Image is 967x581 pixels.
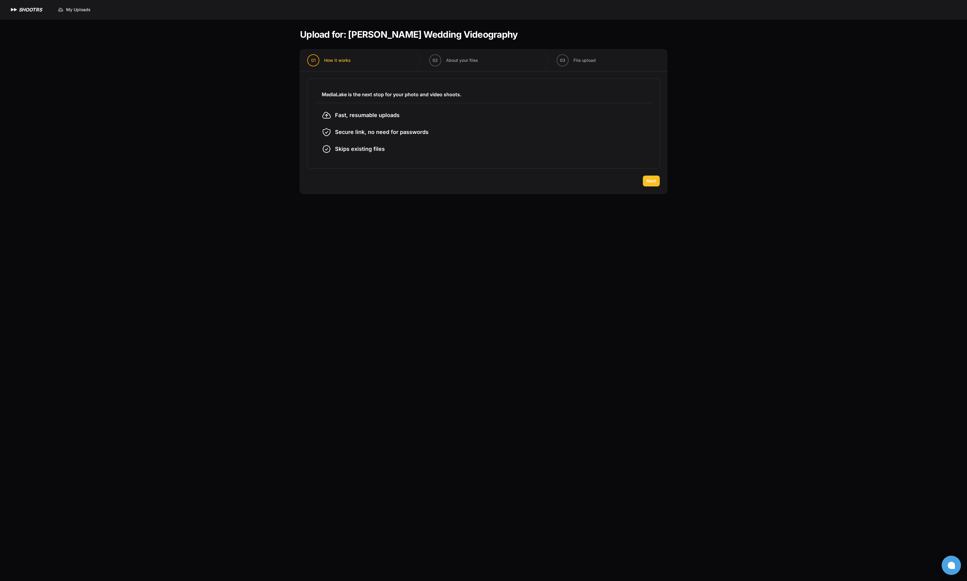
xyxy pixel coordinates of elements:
[19,6,42,13] h1: SHOOTRS
[66,7,91,13] span: My Uploads
[335,145,385,153] span: Skips existing files
[335,128,429,136] span: Secure link, no need for passwords
[646,178,656,184] span: Next
[560,57,565,63] span: 03
[54,4,94,15] a: My Uploads
[446,57,478,63] span: About your files
[942,556,961,575] button: Open chat window
[311,57,316,63] span: 01
[324,57,351,63] span: How it works
[335,111,400,119] span: Fast, resumable uploads
[300,49,358,71] button: 01 How it works
[573,57,596,63] span: File upload
[322,91,645,98] h3: MediaLake is the next stop for your photo and video shoots.
[300,29,518,40] h1: Upload for: [PERSON_NAME] Wedding Videography
[432,57,438,63] span: 02
[10,6,19,13] img: SHOOTRS
[10,6,42,13] a: SHOOTRS SHOOTRS
[422,49,485,71] button: 02 About your files
[643,176,660,186] button: Next
[549,49,603,71] button: 03 File upload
